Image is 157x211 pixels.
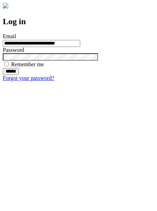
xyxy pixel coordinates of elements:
[3,33,16,39] label: Email
[3,17,154,26] h2: Log in
[3,3,8,8] img: logo-4e3dc11c47720685a147b03b5a06dd966a58ff35d612b21f08c02c0306f2b779.png
[11,61,44,67] label: Remember me
[3,75,54,81] a: Forgot your password?
[3,47,24,53] label: Password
